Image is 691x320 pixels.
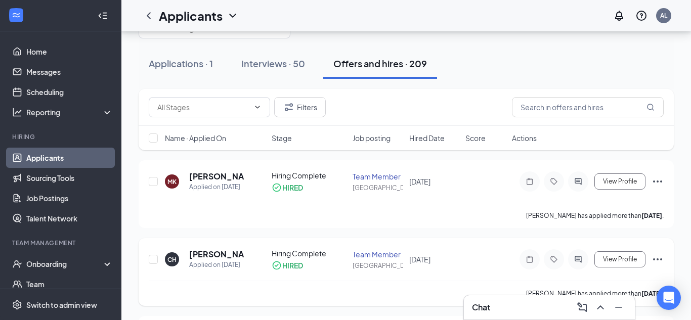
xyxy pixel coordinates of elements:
[26,208,113,228] a: Talent Network
[253,103,262,111] svg: ChevronDown
[611,299,627,315] button: Minimize
[548,255,560,263] svg: Tag
[353,133,391,143] span: Job posting
[12,259,22,269] svg: UserCheck
[613,301,625,313] svg: Minimize
[652,253,664,265] svg: Ellipses
[272,260,282,270] svg: CheckmarkCircle
[641,212,662,219] b: [DATE]
[409,177,430,186] span: [DATE]
[524,177,536,186] svg: Note
[165,133,226,143] span: Name · Applied On
[26,259,104,269] div: Onboarding
[189,182,244,192] div: Applied on [DATE]
[272,248,347,258] div: Hiring Complete
[652,175,664,188] svg: Ellipses
[157,102,249,113] input: All Stages
[167,255,177,264] div: CH
[26,41,113,62] a: Home
[26,62,113,82] a: Messages
[603,256,637,263] span: View Profile
[353,249,403,259] div: Team Member
[12,107,22,117] svg: Analysis
[641,290,662,297] b: [DATE]
[26,274,113,294] a: Team
[12,132,111,141] div: Hiring
[167,177,177,186] div: MK
[227,10,239,22] svg: ChevronDown
[572,255,584,263] svg: ActiveChat
[465,133,486,143] span: Score
[26,107,113,117] div: Reporting
[548,177,560,186] svg: Tag
[26,188,113,208] a: Job Postings
[526,211,664,220] p: [PERSON_NAME] has applied more than .
[512,133,537,143] span: Actions
[283,101,295,113] svg: Filter
[26,168,113,188] a: Sourcing Tools
[353,171,403,181] div: Team Member
[594,173,645,190] button: View Profile
[272,170,347,180] div: Hiring Complete
[613,10,625,22] svg: Notifications
[189,260,244,270] div: Applied on [DATE]
[282,260,303,270] div: HIRED
[272,133,292,143] span: Stage
[189,171,244,182] h5: [PERSON_NAME]
[512,97,664,117] input: Search in offers and hires
[353,184,403,192] div: [GEOGRAPHIC_DATA]
[594,251,645,267] button: View Profile
[635,10,647,22] svg: QuestionInfo
[12,239,111,247] div: Team Management
[189,249,244,260] h5: [PERSON_NAME]
[159,7,223,24] h1: Applicants
[409,255,430,264] span: [DATE]
[26,148,113,168] a: Applicants
[472,302,490,313] h3: Chat
[11,10,21,20] svg: WorkstreamLogo
[657,286,681,310] div: Open Intercom Messenger
[272,182,282,193] svg: CheckmarkCircle
[660,11,667,20] div: AL
[353,261,403,270] div: [GEOGRAPHIC_DATA]
[592,299,609,315] button: ChevronUp
[646,103,655,111] svg: MagnifyingGlass
[98,11,108,21] svg: Collapse
[594,301,607,313] svg: ChevronUp
[603,178,637,185] span: View Profile
[241,57,305,70] div: Interviews · 50
[282,182,303,193] div: HIRED
[149,57,213,70] div: Applications · 1
[526,289,664,298] p: [PERSON_NAME] has applied more than .
[333,57,427,70] div: Offers and hires · 209
[409,133,445,143] span: Hired Date
[572,177,584,186] svg: ActiveChat
[26,300,97,310] div: Switch to admin view
[576,301,588,313] svg: ComposeMessage
[143,10,155,22] svg: ChevronLeft
[524,255,536,263] svg: Note
[12,300,22,310] svg: Settings
[26,82,113,102] a: Scheduling
[274,97,326,117] button: Filter Filters
[574,299,590,315] button: ComposeMessage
